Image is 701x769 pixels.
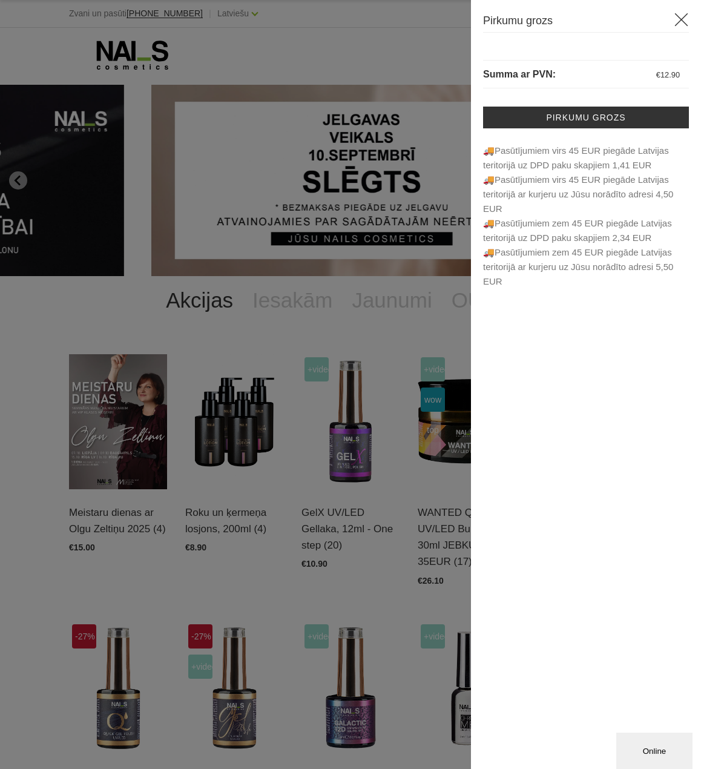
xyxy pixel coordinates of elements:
span: Summa ar PVN: [483,69,556,79]
p: 🚚Pasūtījumiem virs 45 EUR piegāde Latvijas teritorijā uz DPD paku skapjiem 1,41 EUR 🚚Pasūtī... [483,144,689,289]
iframe: chat widget [616,730,695,769]
h3: Pirkumu grozs [483,12,689,33]
span: 12.90 [660,70,680,79]
span: € [656,70,660,79]
a: Pirkumu grozs [483,107,689,128]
